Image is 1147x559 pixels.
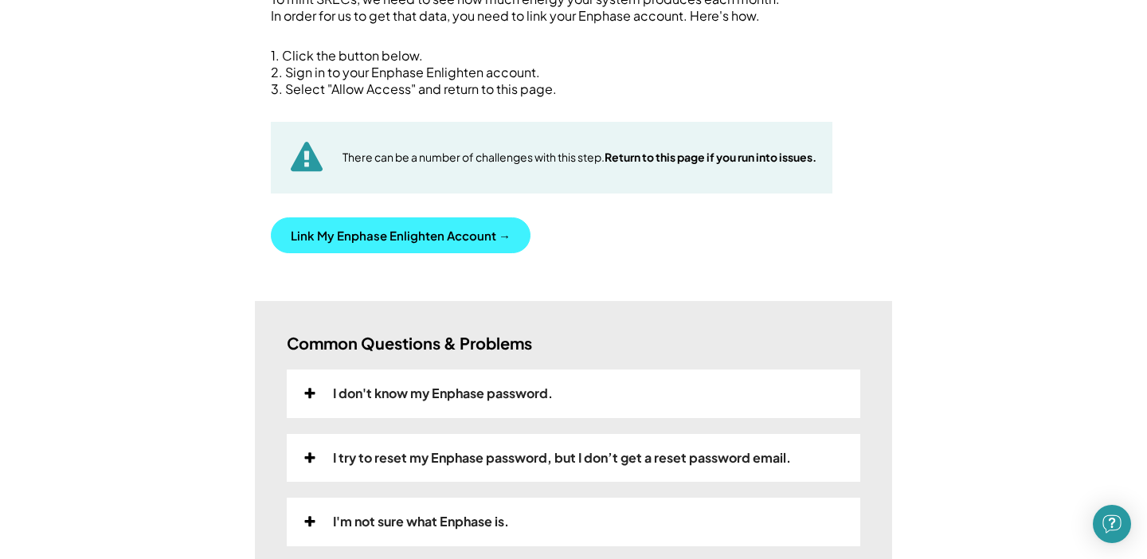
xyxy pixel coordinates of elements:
div: There can be a number of challenges with this step. [343,150,816,166]
div: Open Intercom Messenger [1093,505,1131,543]
div: I don't know my Enphase password. [333,385,553,402]
div: I try to reset my Enphase password, but I don’t get a reset password email. [333,450,791,467]
h3: Common Questions & Problems [287,333,532,354]
button: Link My Enphase Enlighten Account → [271,217,530,253]
div: I'm not sure what Enphase is. [333,514,509,530]
div: 1. Click the button below. 2. Sign in to your Enphase Enlighten account. 3. Select "Allow Access"... [271,48,876,97]
strong: Return to this page if you run into issues. [605,150,816,164]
